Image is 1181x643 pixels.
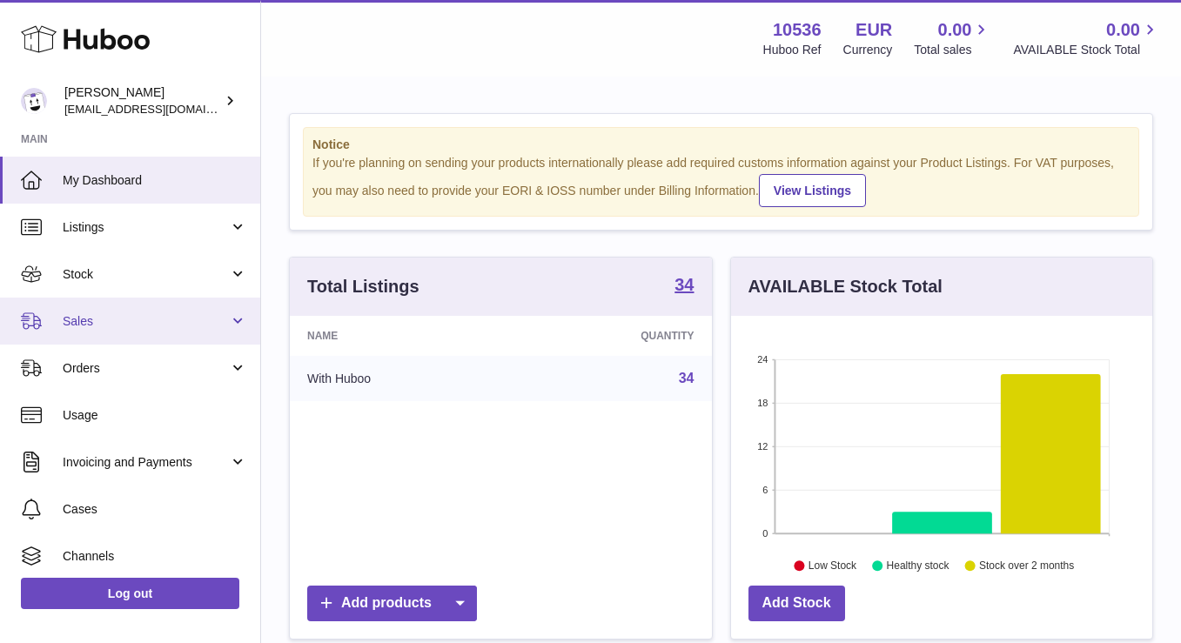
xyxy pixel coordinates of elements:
[290,356,513,401] td: With Huboo
[856,18,892,42] strong: EUR
[886,559,949,572] text: Healthy stock
[914,42,991,58] span: Total sales
[979,559,1074,572] text: Stock over 2 months
[757,354,768,365] text: 24
[1106,18,1140,42] span: 0.00
[63,219,229,236] span: Listings
[674,276,694,293] strong: 34
[938,18,972,42] span: 0.00
[757,398,768,408] text: 18
[290,316,513,356] th: Name
[63,548,247,565] span: Channels
[843,42,893,58] div: Currency
[312,155,1130,207] div: If you're planning on sending your products internationally please add required customs informati...
[63,407,247,424] span: Usage
[21,88,47,114] img: riberoyepescamila@hotmail.com
[763,42,822,58] div: Huboo Ref
[679,371,695,385] a: 34
[674,276,694,297] a: 34
[759,174,866,207] a: View Listings
[307,586,477,621] a: Add products
[513,316,712,356] th: Quantity
[773,18,822,42] strong: 10536
[748,586,845,621] a: Add Stock
[63,266,229,283] span: Stock
[748,275,943,298] h3: AVAILABLE Stock Total
[63,313,229,330] span: Sales
[762,485,768,495] text: 6
[914,18,991,58] a: 0.00 Total sales
[63,172,247,189] span: My Dashboard
[762,528,768,539] text: 0
[21,578,239,609] a: Log out
[64,84,221,117] div: [PERSON_NAME]
[808,559,856,572] text: Low Stock
[64,102,256,116] span: [EMAIL_ADDRESS][DOMAIN_NAME]
[63,360,229,377] span: Orders
[63,454,229,471] span: Invoicing and Payments
[312,137,1130,153] strong: Notice
[63,501,247,518] span: Cases
[757,441,768,452] text: 12
[1013,18,1160,58] a: 0.00 AVAILABLE Stock Total
[307,275,419,298] h3: Total Listings
[1013,42,1160,58] span: AVAILABLE Stock Total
